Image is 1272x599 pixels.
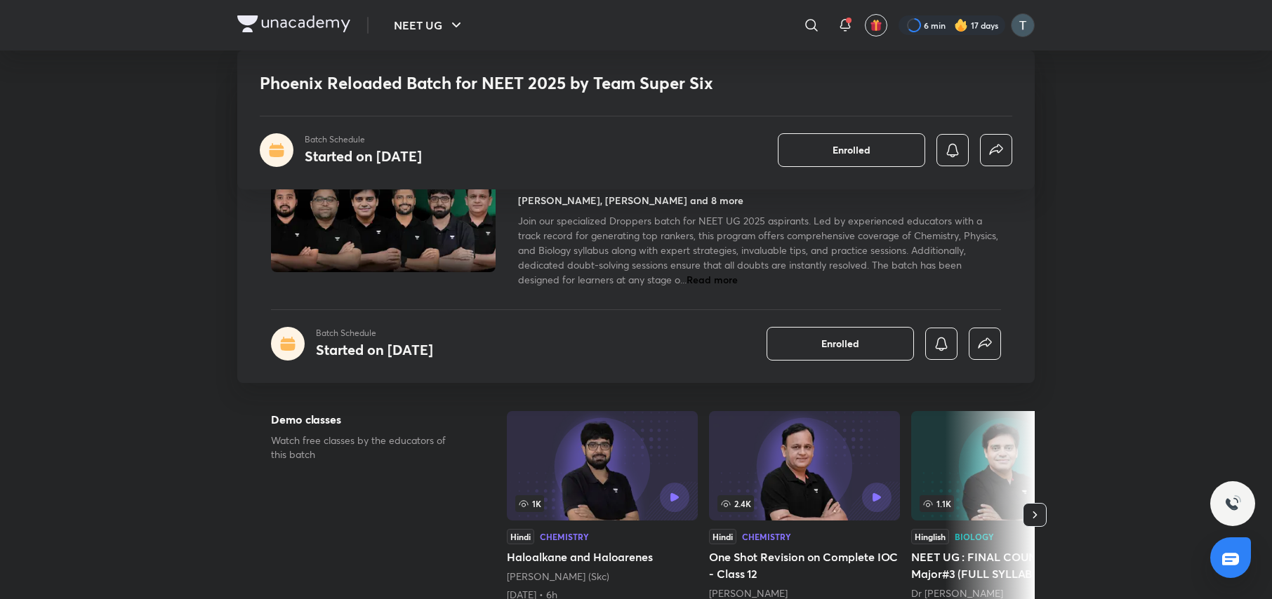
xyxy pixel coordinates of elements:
button: avatar [865,14,887,36]
p: Batch Schedule [305,133,422,146]
div: Hindi [709,529,736,544]
button: Enrolled [767,327,914,361]
button: NEET UG [385,11,473,39]
h5: Haloalkane and Haloarenes [507,548,698,565]
a: [PERSON_NAME] (Skc) [507,570,609,583]
span: Read more [687,273,738,286]
h5: NEET UG : FINAL COUNTDOWN Major#3 (FULL SYLLABUS) [911,548,1102,582]
button: Enrolled [778,133,925,167]
h4: Started on [DATE] [305,147,422,166]
h4: [PERSON_NAME], [PERSON_NAME] and 8 more [518,193,743,208]
span: Join our specialized Droppers batch for NEET UG 2025 aspirants. Led by experienced educators with... [518,214,998,286]
div: Hindi [507,529,534,544]
h5: One Shot Revision on Complete IOC - Class 12 [709,548,900,582]
img: Company Logo [237,15,350,32]
div: Chemistry [742,532,791,541]
p: Watch free classes by the educators of this batch [271,433,462,462]
span: 1K [515,495,544,512]
div: Shubh Karan Choudhary (Skc) [507,570,698,584]
img: ttu [1224,495,1241,512]
div: Hinglish [911,529,949,544]
span: Enrolled [833,143,870,157]
span: 1.1K [920,495,954,512]
a: Company Logo [237,15,350,36]
img: streak [954,18,968,32]
span: Enrolled [821,337,859,351]
img: tanistha Dey [1011,13,1035,37]
h1: Phoenix Reloaded Batch for NEET 2025 by Team Super Six [260,73,809,93]
p: Batch Schedule [316,327,433,339]
span: 2.4K [717,495,754,512]
div: Chemistry [540,532,589,541]
h4: Started on [DATE] [316,340,433,359]
img: Thumbnail [269,144,498,274]
img: avatar [870,19,882,32]
h5: Demo classes [271,411,462,428]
